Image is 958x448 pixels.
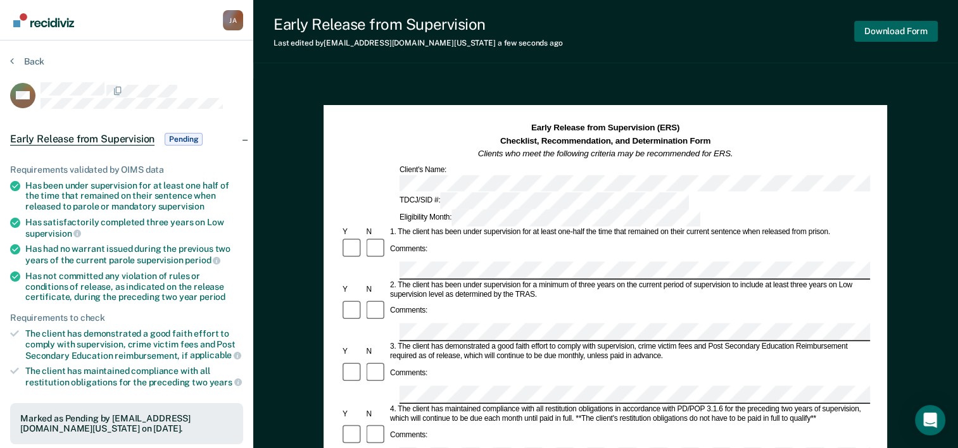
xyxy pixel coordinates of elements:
[388,342,870,361] div: 3. The client has demonstrated a good faith effort to comply with supervision, crime victim fees ...
[10,313,243,323] div: Requirements to check
[20,413,233,435] div: Marked as Pending by [EMAIL_ADDRESS][DOMAIN_NAME][US_STATE] on [DATE].
[158,201,205,211] span: supervision
[388,228,870,237] div: 1. The client has been under supervision for at least one-half the time that remained on their cu...
[190,350,241,360] span: applicable
[25,244,243,265] div: Has had no warrant issued during the previous two years of the current parole supervision
[365,409,388,419] div: N
[500,136,710,146] strong: Checklist, Recommendation, and Determination Form
[388,280,870,299] div: 2. The client has been under supervision for a minimum of three years on the current period of su...
[13,13,74,27] img: Recidiviz
[25,217,243,239] div: Has satisfactorily completed three years on Low
[185,255,220,265] span: period
[531,123,679,133] strong: Early Release from Supervision (ERS)
[25,271,243,302] div: Has not committed any violation of rules or conditions of release, as indicated on the release ce...
[915,405,945,435] div: Open Intercom Messenger
[388,368,429,378] div: Comments:
[341,409,364,419] div: Y
[388,404,870,423] div: 4. The client has maintained compliance with all restitution obligations in accordance with PD/PO...
[398,209,702,227] div: Eligibility Month:
[10,165,243,175] div: Requirements validated by OIMS data
[10,56,44,67] button: Back
[388,244,429,254] div: Comments:
[25,366,243,387] div: The client has maintained compliance with all restitution obligations for the preceding two
[25,228,81,239] span: supervision
[478,149,733,158] em: Clients who meet the following criteria may be recommended for ERS.
[274,39,563,47] div: Last edited by [EMAIL_ADDRESS][DOMAIN_NAME][US_STATE]
[365,285,388,294] div: N
[223,10,243,30] div: J A
[498,39,563,47] span: a few seconds ago
[223,10,243,30] button: Profile dropdown button
[210,377,242,387] span: years
[25,328,243,361] div: The client has demonstrated a good faith effort to comply with supervision, crime victim fees and...
[341,228,364,237] div: Y
[25,180,243,212] div: Has been under supervision for at least one half of the time that remained on their sentence when...
[165,133,203,146] span: Pending
[274,15,563,34] div: Early Release from Supervision
[365,228,388,237] div: N
[341,347,364,356] div: Y
[10,133,154,146] span: Early Release from Supervision
[365,347,388,356] div: N
[388,306,429,316] div: Comments:
[398,193,691,210] div: TDCJ/SID #:
[341,285,364,294] div: Y
[388,431,429,440] div: Comments:
[854,21,938,42] button: Download Form
[199,292,225,302] span: period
